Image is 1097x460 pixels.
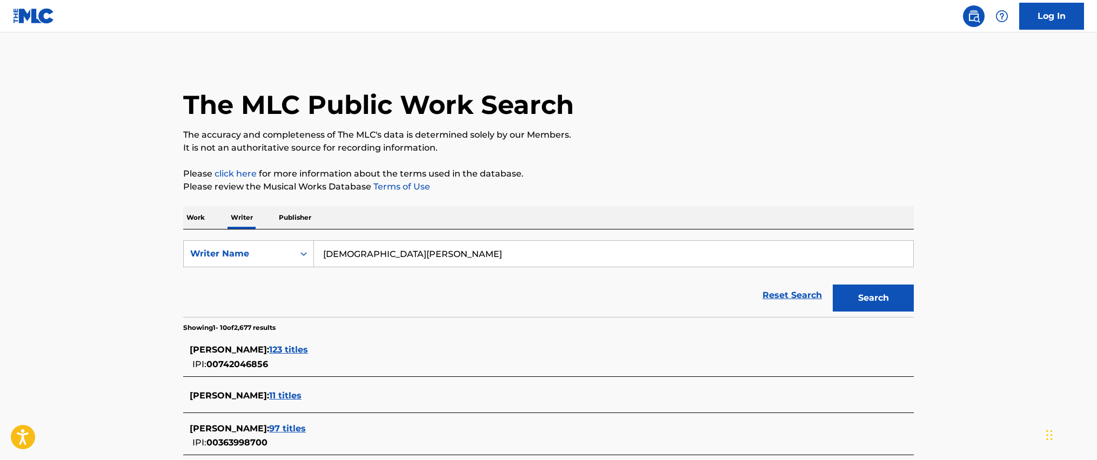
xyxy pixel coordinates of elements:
iframe: Chat Widget [1043,408,1097,460]
span: 123 titles [269,344,308,355]
p: Publisher [276,206,315,229]
a: Public Search [963,5,985,27]
span: 11 titles [269,390,302,401]
p: Work [183,206,208,229]
h1: The MLC Public Work Search [183,89,574,121]
a: click here [215,168,257,179]
p: Writer [228,206,256,229]
span: [PERSON_NAME] : [190,423,269,434]
div: Writer Name [190,247,287,260]
p: It is not an authoritative source for recording information. [183,141,914,154]
a: Log In [1019,3,1084,30]
span: IPI: [192,437,206,448]
div: Drag [1046,419,1053,451]
span: 00363998700 [206,437,267,448]
span: IPI: [192,359,206,369]
span: 97 titles [269,423,306,434]
a: Terms of Use [371,181,430,192]
p: Please review the Musical Works Database [183,180,914,193]
img: help [995,10,1008,23]
span: 00742046856 [206,359,268,369]
form: Search Form [183,240,914,317]
span: [PERSON_NAME] : [190,344,269,355]
img: search [967,10,980,23]
p: The accuracy and completeness of The MLC's data is determined solely by our Members. [183,128,914,141]
span: [PERSON_NAME] : [190,390,269,401]
p: Please for more information about the terms used in the database. [183,167,914,180]
button: Search [833,285,914,312]
div: Help [991,5,1013,27]
a: Reset Search [757,283,827,307]
p: Showing 1 - 10 of 2,677 results [183,323,276,333]
img: MLC Logo [13,8,55,24]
